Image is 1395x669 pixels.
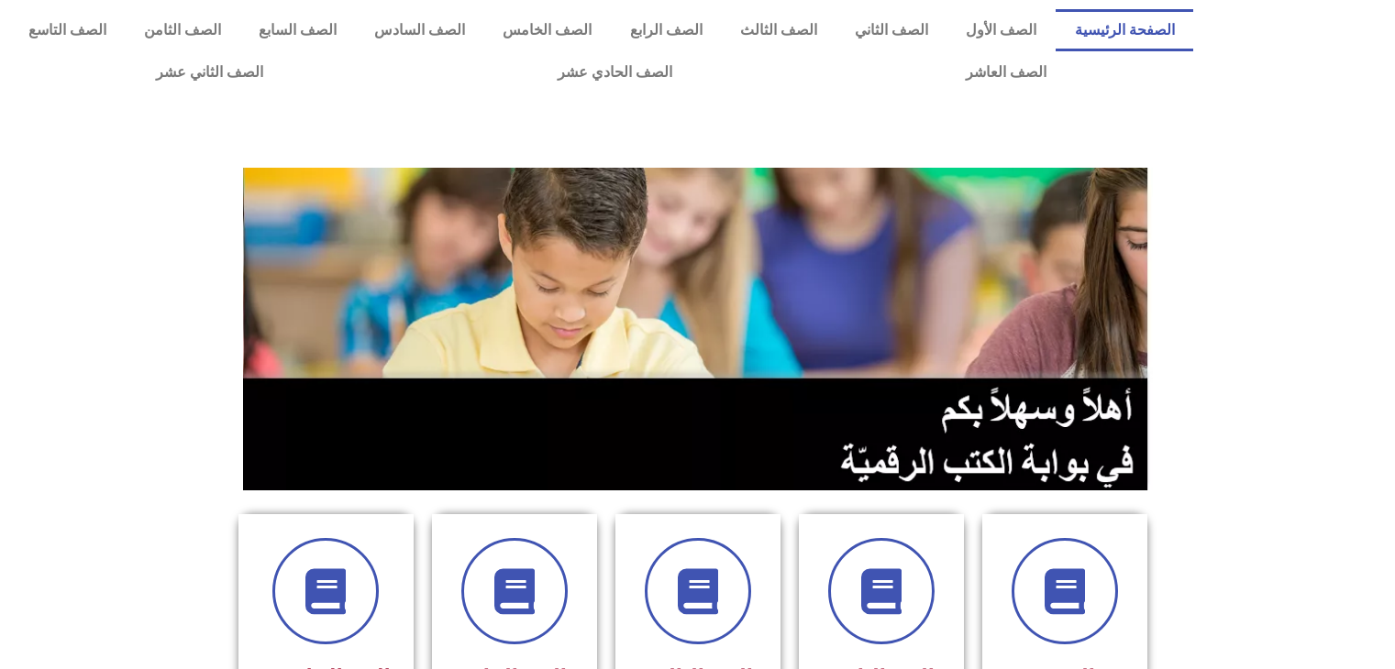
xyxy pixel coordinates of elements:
a: الصف الثاني عشر [9,51,410,93]
a: الصف الثاني [836,9,947,51]
a: الصف السادس [356,9,484,51]
a: الصف الثالث [721,9,836,51]
a: الصف الخامس [484,9,611,51]
a: الصف الحادي عشر [410,51,818,93]
a: الصف الثامن [125,9,239,51]
a: الصف السابع [239,9,355,51]
a: الصفحة الرئيسية [1056,9,1193,51]
a: الصف الأول [947,9,1056,51]
a: الصف التاسع [9,9,125,51]
a: الصف العاشر [819,51,1193,93]
a: الصف الرابع [611,9,721,51]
